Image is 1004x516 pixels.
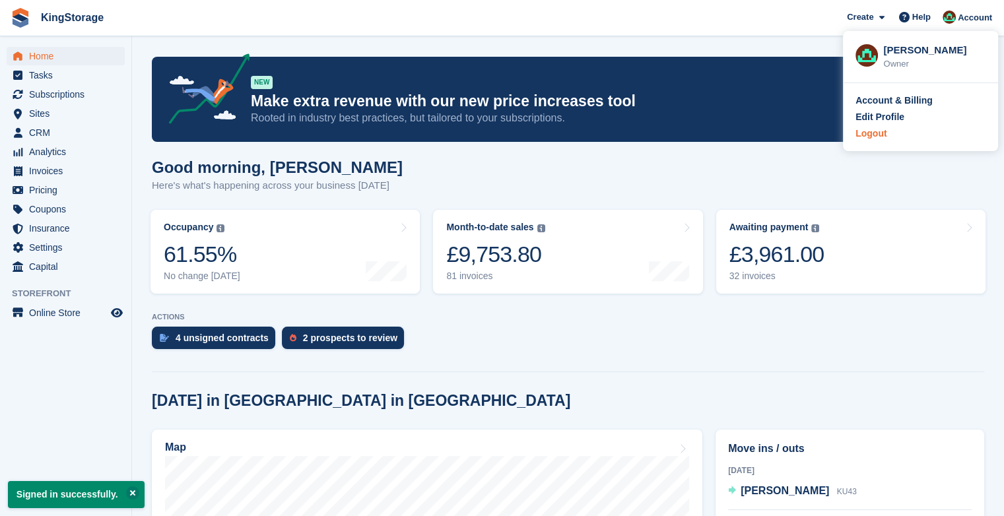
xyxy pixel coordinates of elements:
p: Here's what's happening across your business [DATE] [152,178,403,193]
span: Help [912,11,931,24]
div: [DATE] [728,465,972,476]
div: Month-to-date sales [446,222,533,233]
img: John King [943,11,956,24]
a: Account & Billing [855,94,986,108]
a: menu [7,181,125,199]
div: £9,753.80 [446,241,545,268]
a: 2 prospects to review [282,327,411,356]
div: Awaiting payment [729,222,809,233]
span: Pricing [29,181,108,199]
div: Logout [855,127,887,141]
img: price-adjustments-announcement-icon-8257ccfd72463d97f412b2fc003d46551f7dbcb40ab6d574587a9cd5c0d94... [158,53,250,129]
img: stora-icon-8386f47178a22dfd0bd8f6a31ec36ba5ce8667c1dd55bd0f319d3a0aa187defe.svg [11,8,30,28]
a: menu [7,123,125,142]
a: Occupancy 61.55% No change [DATE] [151,210,420,294]
a: Awaiting payment £3,961.00 32 invoices [716,210,986,294]
img: contract_signature_icon-13c848040528278c33f63329250d36e43548de30e8caae1d1a13099fd9432cc5.svg [160,334,169,342]
div: 4 unsigned contracts [176,333,269,343]
a: menu [7,257,125,276]
a: KingStorage [36,7,109,28]
a: menu [7,104,125,123]
a: menu [7,66,125,84]
span: Create [847,11,873,24]
a: 4 unsigned contracts [152,327,282,356]
span: Storefront [12,287,131,300]
div: Account & Billing [855,94,933,108]
p: Rooted in industry best practices, but tailored to your subscriptions. [251,111,869,125]
a: [PERSON_NAME] KU43 [728,483,857,500]
a: Edit Profile [855,110,986,124]
div: 61.55% [164,241,240,268]
div: Edit Profile [855,110,904,124]
span: Home [29,47,108,65]
a: menu [7,200,125,218]
div: NEW [251,76,273,89]
span: Subscriptions [29,85,108,104]
a: menu [7,143,125,161]
span: Coupons [29,200,108,218]
p: Signed in successfully. [8,481,145,508]
h2: Map [165,441,186,453]
p: Make extra revenue with our new price increases tool [251,92,869,111]
h1: Good morning, [PERSON_NAME] [152,158,403,176]
a: Logout [855,127,986,141]
a: Preview store [109,305,125,321]
a: Month-to-date sales £9,753.80 81 invoices [433,210,702,294]
div: [PERSON_NAME] [883,43,986,55]
a: menu [7,47,125,65]
img: icon-info-grey-7440780725fd019a000dd9b08b2336e03edf1995a4989e88bcd33f0948082b44.svg [537,224,545,232]
img: icon-info-grey-7440780725fd019a000dd9b08b2336e03edf1995a4989e88bcd33f0948082b44.svg [811,224,819,232]
div: 2 prospects to review [303,333,397,343]
a: menu [7,85,125,104]
div: Owner [883,57,986,71]
img: John King [855,44,878,67]
a: menu [7,238,125,257]
span: Capital [29,257,108,276]
div: No change [DATE] [164,271,240,282]
span: Online Store [29,304,108,322]
div: 32 invoices [729,271,824,282]
span: Analytics [29,143,108,161]
span: Invoices [29,162,108,180]
div: Occupancy [164,222,213,233]
span: Tasks [29,66,108,84]
span: [PERSON_NAME] [741,485,829,496]
span: KU43 [837,487,857,496]
span: Settings [29,238,108,257]
span: Sites [29,104,108,123]
a: menu [7,304,125,322]
a: menu [7,219,125,238]
a: menu [7,162,125,180]
div: £3,961.00 [729,241,824,268]
span: CRM [29,123,108,142]
div: 81 invoices [446,271,545,282]
h2: [DATE] in [GEOGRAPHIC_DATA] in [GEOGRAPHIC_DATA] [152,392,570,410]
p: ACTIONS [152,313,984,321]
span: Account [958,11,992,24]
span: Insurance [29,219,108,238]
img: prospect-51fa495bee0391a8d652442698ab0144808aea92771e9ea1ae160a38d050c398.svg [290,334,296,342]
h2: Move ins / outs [728,441,972,457]
img: icon-info-grey-7440780725fd019a000dd9b08b2336e03edf1995a4989e88bcd33f0948082b44.svg [217,224,224,232]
